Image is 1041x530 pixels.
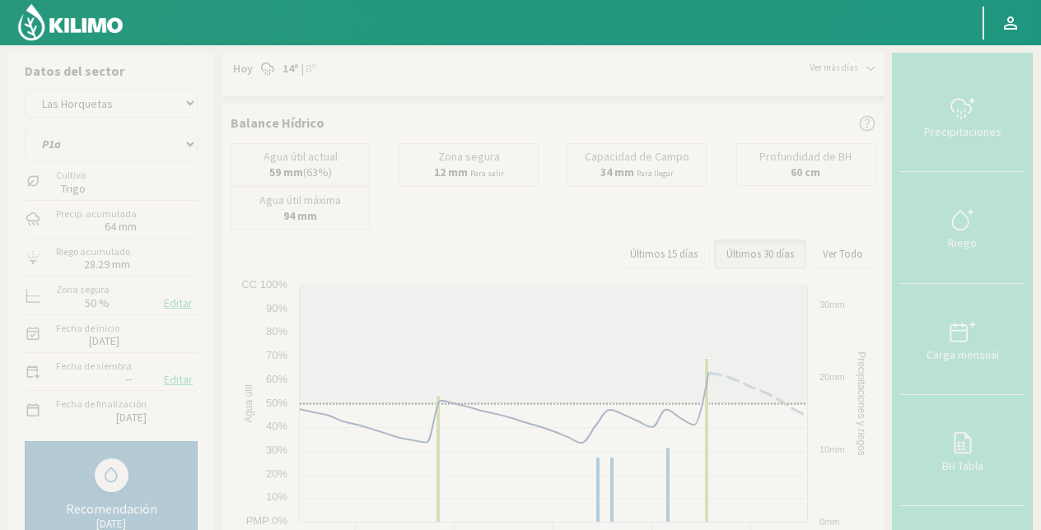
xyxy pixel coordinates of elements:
div: Recomendación [42,500,180,517]
label: Riego acumulado [56,244,130,259]
label: -- [125,374,132,384]
b: 12 mm [434,165,468,179]
label: [DATE] [116,412,147,423]
label: Fecha de siembra [56,359,132,374]
small: Para llegar [637,168,674,179]
label: Fecha de inicio [56,321,119,336]
b: 94 mm [283,208,317,223]
button: Últimos 30 días [714,239,806,269]
p: Agua útil actual [264,151,338,163]
label: Precip. acumulada [56,207,137,221]
div: Carga mensual [905,349,1020,360]
text: 30% [266,444,287,456]
span: 8º [304,61,316,77]
p: Profundidad de BH [759,151,852,163]
div: BH Tabla [905,460,1020,472]
text: 20mm [819,372,845,382]
p: Agua útil máxima [259,194,341,207]
text: 70% [266,349,287,361]
text: 80% [266,325,287,337]
text: 10mm [819,444,845,454]
span: Ver más días [810,61,858,75]
b: 34 mm [600,165,634,179]
text: CC 100% [241,278,287,291]
label: Cultivo [56,168,86,183]
text: 90% [266,302,287,314]
text: 10% [266,490,287,503]
button: Editar [159,294,198,313]
span: | [301,61,304,77]
button: Precipitaciones [900,61,1025,172]
img: Kilimo [16,2,124,42]
text: Precipitaciones y riegos [856,351,867,456]
text: 40% [266,420,287,432]
text: 30mm [819,300,845,309]
p: Capacidad de Campo [585,151,689,163]
label: [DATE] [89,336,119,346]
button: Últimos 15 días [618,239,710,269]
b: 60 cm [791,165,820,179]
strong: 14º [282,61,299,76]
span: Hoy [231,61,253,77]
label: 28.29 mm [84,259,130,270]
label: 64 mm [105,221,137,232]
label: Zona segura [56,282,110,297]
button: Riego [900,172,1025,283]
p: Datos del sector [25,61,198,81]
small: Para salir [470,168,504,179]
text: 50% [266,397,287,409]
label: Fecha de finalización [56,397,147,411]
button: Carga mensual [900,284,1025,395]
label: 50 % [85,298,110,309]
p: Balance Hídrico [231,113,324,132]
text: Agua útil [243,384,254,423]
text: 60% [266,373,287,385]
div: Riego [905,237,1020,249]
text: 20% [266,467,287,480]
button: Ver Todo [810,239,875,269]
b: 59 mm [269,165,303,179]
div: Precipitaciones [905,126,1020,137]
p: (63%) [269,166,332,179]
text: PMP 0% [246,514,288,527]
button: Editar [159,370,198,389]
button: BH Tabla [900,395,1025,506]
p: Zona segura [438,151,500,163]
text: 0mm [819,517,839,527]
label: Trigo [56,184,86,194]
